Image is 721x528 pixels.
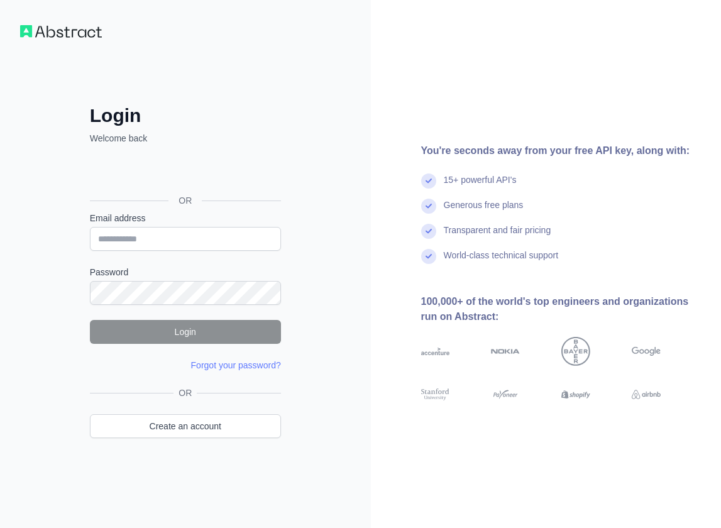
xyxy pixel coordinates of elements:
img: payoneer [491,387,520,402]
div: 15+ powerful API's [444,173,517,199]
img: nokia [491,337,520,366]
div: Transparent and fair pricing [444,224,551,249]
label: Email address [90,212,281,224]
img: airbnb [632,387,661,402]
a: Create an account [90,414,281,438]
label: Password [90,266,281,278]
img: Workflow [20,25,102,38]
div: Generous free plans [444,199,524,224]
img: check mark [421,224,436,239]
h2: Login [90,104,281,127]
div: You're seconds away from your free API key, along with: [421,143,702,158]
img: check mark [421,199,436,214]
img: shopify [561,387,590,402]
img: google [632,337,661,366]
button: Login [90,320,281,344]
img: bayer [561,337,590,366]
a: Forgot your password? [191,360,281,370]
iframe: Przycisk Zaloguj się przez Google [84,158,285,186]
img: check mark [421,173,436,189]
div: 100,000+ of the world's top engineers and organizations run on Abstract: [421,294,702,324]
span: OR [168,194,202,207]
img: stanford university [421,387,450,402]
div: World-class technical support [444,249,559,274]
p: Welcome back [90,132,281,145]
img: check mark [421,249,436,264]
span: OR [173,387,197,399]
img: accenture [421,337,450,366]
